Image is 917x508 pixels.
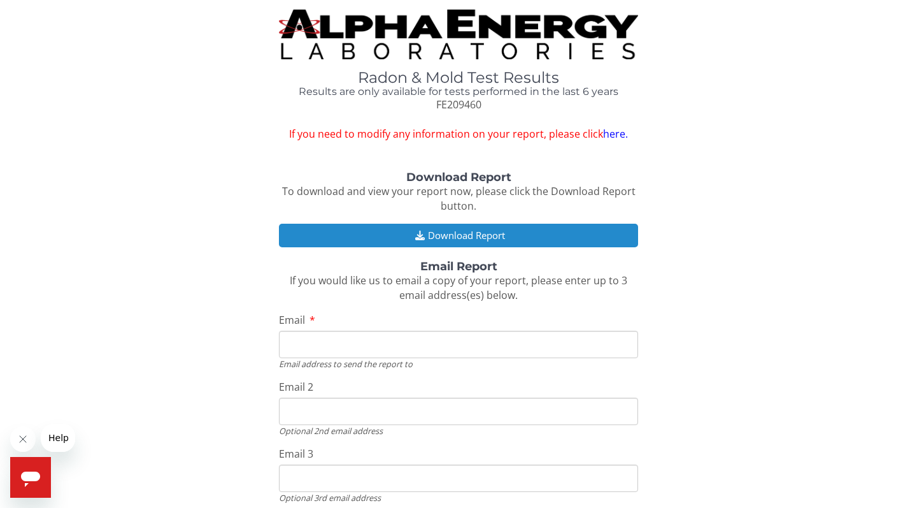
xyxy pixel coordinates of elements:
span: FE209460 [436,98,481,112]
div: Optional 2nd email address [279,425,638,437]
div: Optional 3rd email address [279,492,638,504]
strong: Download Report [406,170,511,184]
img: TightCrop.jpg [279,10,638,59]
a: here. [603,127,628,141]
iframe: Button to launch messaging window [10,457,51,498]
span: Email 2 [279,380,313,394]
span: Email 3 [279,447,313,461]
button: Download Report [279,224,638,247]
span: If you need to modify any information on your report, please click [279,127,638,142]
div: Email address to send the report to [279,358,638,370]
h1: Radon & Mold Test Results [279,69,638,86]
span: To download and view your report now, please click the Download Report button. [282,184,636,213]
span: Email [279,313,305,327]
strong: Email Report [420,259,497,273]
iframe: Message from company [41,424,75,452]
span: If you would like us to email a copy of your report, please enter up to 3 email address(es) below. [290,273,627,302]
h4: Results are only available for tests performed in the last 6 years [279,86,638,98]
iframe: Close message [10,426,36,452]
